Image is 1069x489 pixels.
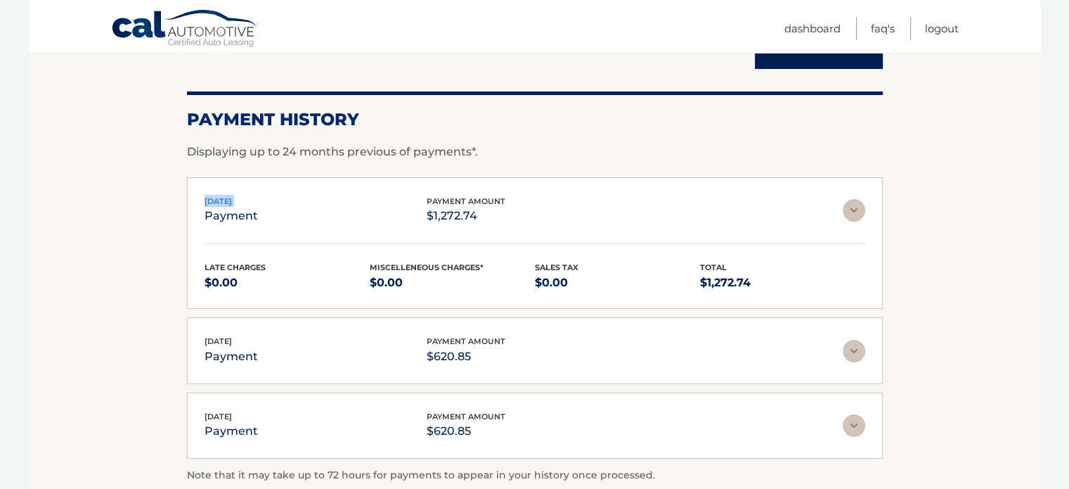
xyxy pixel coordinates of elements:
[370,273,535,293] p: $0.00
[427,412,505,421] span: payment amount
[427,336,505,346] span: payment amount
[843,340,865,362] img: accordion-rest.svg
[205,421,258,441] p: payment
[187,467,883,484] p: Note that it may take up to 72 hours for payments to appear in your history once processed.
[187,144,883,160] p: Displaying up to 24 months previous of payments*.
[535,262,578,272] span: Sales Tax
[784,17,841,40] a: Dashboard
[111,9,259,50] a: Cal Automotive
[700,273,865,293] p: $1,272.74
[205,273,370,293] p: $0.00
[205,347,258,367] p: payment
[871,17,895,40] a: FAQ's
[843,199,865,222] img: accordion-rest.svg
[843,414,865,437] img: accordion-rest.svg
[205,412,232,421] span: [DATE]
[427,347,505,367] p: $620.85
[205,206,258,226] p: payment
[205,196,232,206] span: [DATE]
[205,336,232,346] span: [DATE]
[205,262,266,272] span: Late Charges
[427,206,505,226] p: $1,272.74
[370,262,484,272] span: Miscelleneous Charges*
[187,109,883,130] h2: Payment History
[700,262,727,272] span: Total
[535,273,700,293] p: $0.00
[925,17,959,40] a: Logout
[427,421,505,441] p: $620.85
[427,196,505,206] span: payment amount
